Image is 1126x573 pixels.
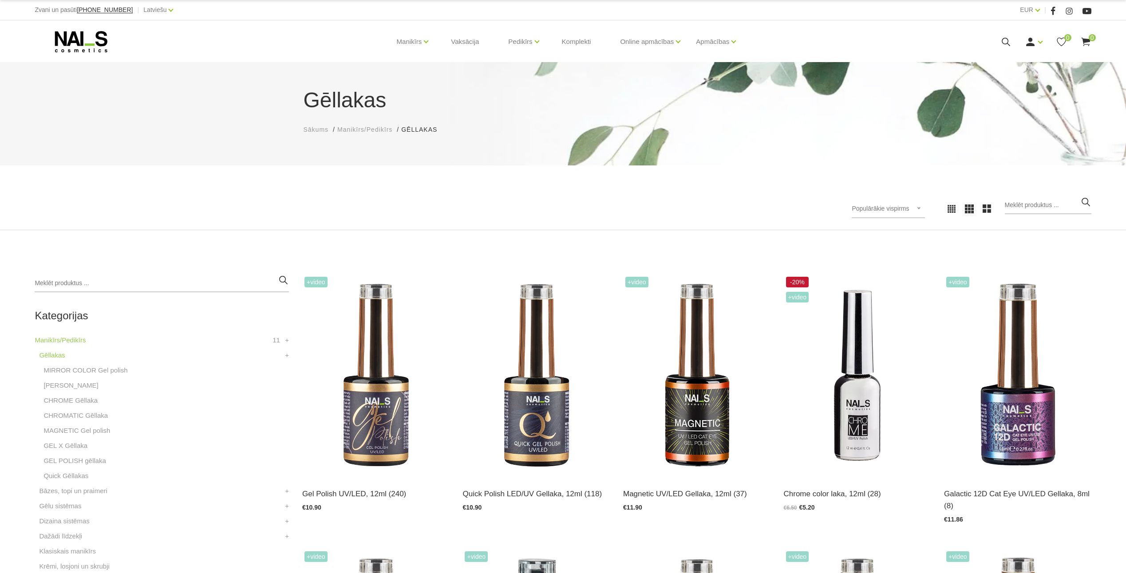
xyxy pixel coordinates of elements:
[397,24,422,59] a: Manikīrs
[946,277,969,287] span: +Video
[620,24,674,59] a: Online apmācības
[39,546,96,557] a: Klasiskais manikīrs
[465,551,488,562] span: +Video
[444,20,486,63] a: Vaksācija
[43,395,98,406] a: CHROME Gēllaka
[35,310,289,322] h2: Kategorijas
[944,275,1091,477] img: Daudzdimensionāla magnētiskā gellaka, kas satur smalkas, atstarojošas hroma daļiņas. Ar īpaša mag...
[43,425,110,436] a: MAGNETIC Gel polish
[39,531,82,542] a: Dažādi līdzekļi
[852,205,909,212] span: Populārākie vispirms
[784,488,931,500] a: Chrome color laka, 12ml (28)
[1080,36,1091,47] a: 0
[304,125,329,134] a: Sākums
[337,126,392,133] span: Manikīrs/Pedikīrs
[285,516,289,526] a: +
[1056,36,1067,47] a: 0
[508,24,532,59] a: Pedikīrs
[39,501,81,511] a: Gēlu sistēmas
[39,486,107,496] a: Bāzes, topi un praimeri
[625,277,648,287] span: +Video
[462,504,482,511] span: €10.90
[623,275,770,477] img: Ilgnoturīga gellaka, kas sastāv no metāla mikrodaļiņām, kuras īpaša magnēta ietekmē var pārvērst ...
[43,471,88,481] a: Quick Gēllakas
[304,84,823,116] h1: Gēllakas
[462,488,610,500] a: Quick Polish LED/UV Gellaka, 12ml (118)
[35,275,289,292] input: Meklēt produktus ...
[337,125,392,134] a: Manikīrs/Pedikīrs
[285,350,289,361] a: +
[786,551,809,562] span: +Video
[944,488,1091,512] a: Galactic 12D Cat Eye UV/LED Gellaka, 8ml (8)
[137,4,139,16] span: |
[1044,4,1046,16] span: |
[77,6,133,13] span: [PHONE_NUMBER]
[799,504,815,511] span: €5.20
[143,4,166,15] a: Latviešu
[1020,4,1033,15] a: EUR
[304,126,329,133] span: Sākums
[39,561,109,572] a: Krēmi, losjoni un skrubji
[43,440,87,451] a: GEL X Gēllaka
[786,277,809,287] span: -20%
[555,20,598,63] a: Komplekti
[786,292,809,302] span: +Video
[623,488,770,500] a: Magnetic UV/LED Gellaka, 12ml (37)
[462,275,610,477] img: Ātri, ērti un vienkārši!Intensīvi pigmentēta gellaka, kas perfekti klājas arī vienā slānī, tādā v...
[302,275,450,477] img: Ilgnoturīga, intensīvi pigmentēta gellaka. Viegli klājas, lieliski žūst, nesaraujas, neatkāpjas n...
[43,455,106,466] a: GEL POLISH gēllaka
[302,488,450,500] a: Gel Polish UV/LED, 12ml (240)
[285,486,289,496] a: +
[946,551,969,562] span: +Video
[285,501,289,511] a: +
[784,505,797,511] span: €6.50
[39,516,89,526] a: Dizaina sistēmas
[285,531,289,542] a: +
[35,4,133,16] div: Zvani un pasūti
[39,350,65,361] a: Gēllakas
[401,125,446,134] li: Gēllakas
[43,410,108,421] a: CHROMATIC Gēllaka
[77,7,133,13] a: [PHONE_NUMBER]
[696,24,729,59] a: Apmācības
[1089,34,1096,41] span: 0
[43,365,127,376] a: MIRROR COLOR Gel polish
[302,504,321,511] span: €10.90
[623,504,642,511] span: €11.90
[304,551,328,562] span: +Video
[273,335,280,345] span: 11
[35,335,86,345] a: Manikīrs/Pedikīrs
[285,335,289,345] a: +
[944,516,963,523] span: €11.86
[1005,196,1091,214] input: Meklēt produktus ...
[1064,34,1071,41] span: 0
[43,380,98,391] a: [PERSON_NAME]
[304,277,328,287] span: +Video
[784,275,931,477] img: Paredzēta hromēta jeb spoguļspīduma efekta veidošanai uz pilnas naga plātnes vai atsevišķiem diza...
